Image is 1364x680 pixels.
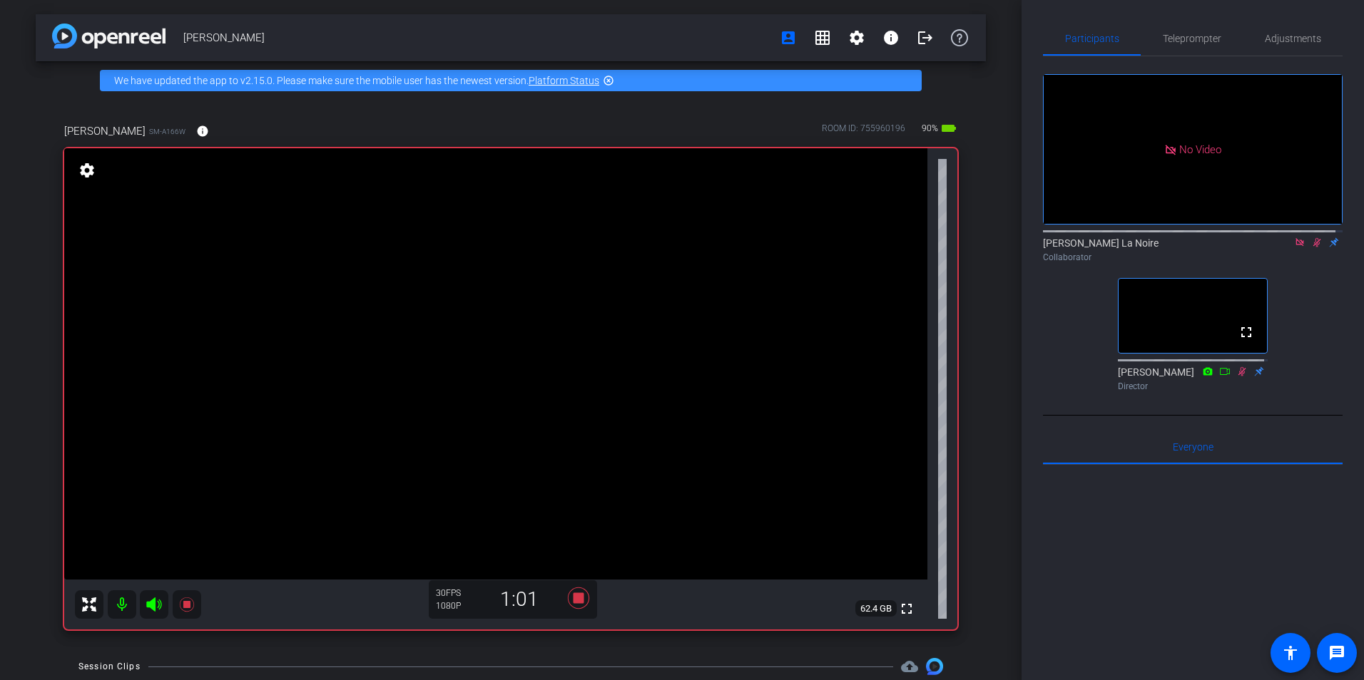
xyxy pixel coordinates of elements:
mat-icon: fullscreen [898,600,915,617]
span: 62.4 GB [855,600,897,617]
mat-icon: logout [917,29,934,46]
div: Collaborator [1043,251,1343,264]
div: [PERSON_NAME] La Noire [1043,236,1343,264]
span: [PERSON_NAME] [64,123,146,139]
div: Director [1118,380,1268,393]
mat-icon: highlight_off [603,75,614,86]
mat-icon: message [1328,644,1345,661]
span: FPS [446,588,461,598]
div: ROOM ID: 755960196 [822,122,905,143]
mat-icon: info [196,125,209,138]
mat-icon: info [882,29,900,46]
mat-icon: accessibility [1282,644,1299,661]
span: Teleprompter [1163,34,1221,43]
img: Session clips [926,658,943,675]
span: Adjustments [1265,34,1321,43]
span: Destinations for your clips [901,658,918,675]
span: Everyone [1173,442,1213,452]
mat-icon: fullscreen [1238,324,1255,341]
mat-icon: settings [848,29,865,46]
img: app-logo [52,24,166,48]
mat-icon: battery_std [940,120,957,137]
mat-icon: cloud_upload [901,658,918,675]
a: Platform Status [529,75,599,86]
mat-icon: grid_on [814,29,831,46]
div: 1080P [436,600,472,612]
div: 30 [436,587,472,599]
div: [PERSON_NAME] [1118,365,1268,393]
span: [PERSON_NAME] [183,24,771,52]
span: 90% [920,117,940,140]
div: 1:01 [472,587,567,612]
div: Session Clips [78,659,141,674]
span: No Video [1179,143,1221,155]
mat-icon: settings [77,162,97,179]
span: Participants [1065,34,1119,43]
div: We have updated the app to v2.15.0. Please make sure the mobile user has the newest version. [100,70,922,91]
mat-icon: account_box [780,29,797,46]
span: SM-A166W [149,126,185,137]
